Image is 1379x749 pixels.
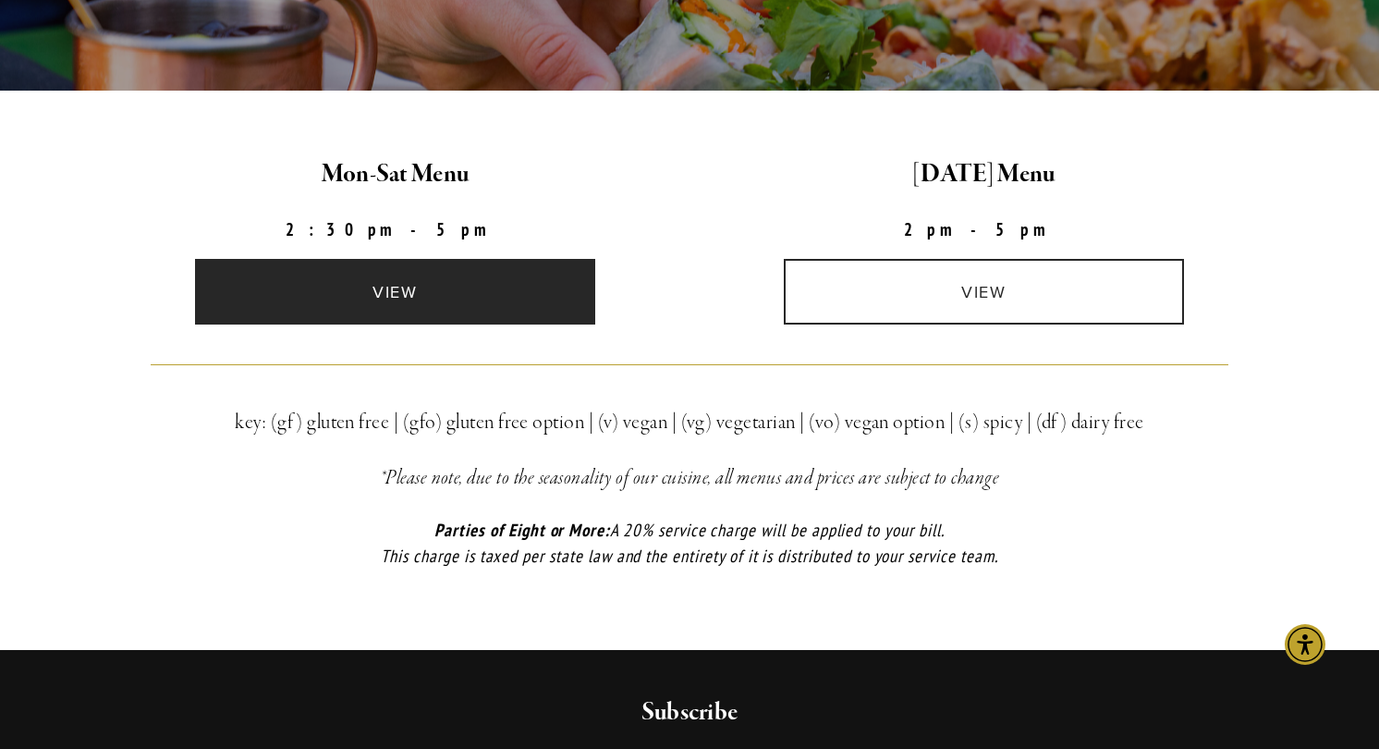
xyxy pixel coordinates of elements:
h2: Subscribe [232,696,1148,730]
h2: Mon-Sat Menu [116,155,674,194]
h3: key: (gf) gluten free | (gfo) gluten free option | (v) vegan | (vg) vegetarian | (vo) vegan optio... [151,406,1228,439]
em: A 20% service charge will be applied to your bill. This charge is taxed per state law and the ent... [381,519,997,568]
h2: [DATE] Menu [705,155,1263,194]
div: Accessibility Menu [1285,624,1325,665]
strong: 2pm-5pm [904,218,1065,240]
em: Parties of Eight or More: [434,519,610,541]
em: *Please note, due to the seasonality of our cuisine, all menus and prices are subject to change [380,465,1000,491]
a: view [195,259,596,325]
a: view [784,259,1185,325]
strong: 2:30pm-5pm [286,218,506,240]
